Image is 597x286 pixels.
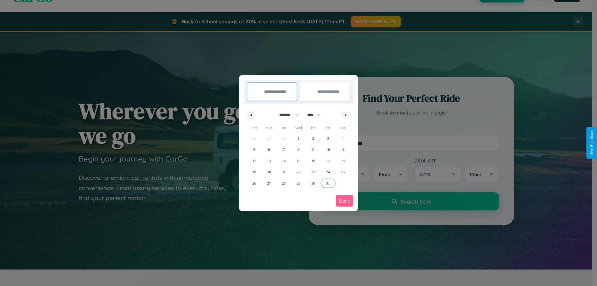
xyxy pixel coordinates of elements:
[247,144,261,155] button: 5
[247,166,261,178] button: 19
[336,155,350,166] button: 18
[253,144,255,155] span: 5
[276,155,291,166] button: 14
[267,166,271,178] span: 20
[336,166,350,178] button: 25
[291,166,306,178] button: 22
[341,144,345,155] span: 11
[341,166,345,178] span: 25
[291,155,306,166] button: 15
[306,133,321,144] button: 2
[267,155,271,166] span: 13
[321,133,335,144] button: 3
[291,144,306,155] button: 8
[261,178,276,189] button: 27
[252,155,256,166] span: 12
[297,155,300,166] span: 15
[306,166,321,178] button: 23
[311,155,315,166] span: 16
[298,144,299,155] span: 8
[268,144,270,155] span: 6
[261,166,276,178] button: 20
[326,144,330,155] span: 10
[306,144,321,155] button: 9
[261,155,276,166] button: 13
[336,144,350,155] button: 11
[306,123,321,133] span: Thu
[327,133,329,144] span: 3
[321,144,335,155] button: 10
[321,155,335,166] button: 17
[276,166,291,178] button: 21
[247,178,261,189] button: 26
[311,166,315,178] span: 23
[341,155,345,166] span: 18
[283,144,285,155] span: 7
[276,178,291,189] button: 28
[282,166,286,178] span: 21
[336,133,350,144] button: 4
[297,166,300,178] span: 22
[342,133,344,144] span: 4
[326,155,330,166] span: 17
[291,123,306,133] span: Wed
[306,155,321,166] button: 16
[326,166,330,178] span: 24
[336,195,353,207] button: Done
[336,123,350,133] span: Sat
[252,178,256,189] span: 26
[306,178,321,189] button: 30
[252,166,256,178] span: 19
[321,166,335,178] button: 24
[590,130,594,156] div: Give Feedback
[321,178,335,189] button: 31
[321,123,335,133] span: Fri
[261,144,276,155] button: 6
[282,155,286,166] span: 14
[326,178,330,189] span: 31
[247,123,261,133] span: Sun
[298,133,299,144] span: 1
[276,123,291,133] span: Tue
[311,178,315,189] span: 30
[291,178,306,189] button: 29
[261,123,276,133] span: Mon
[297,178,300,189] span: 29
[247,155,261,166] button: 12
[267,178,271,189] span: 27
[276,144,291,155] button: 7
[312,144,314,155] span: 9
[312,133,314,144] span: 2
[291,133,306,144] button: 1
[282,178,286,189] span: 28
